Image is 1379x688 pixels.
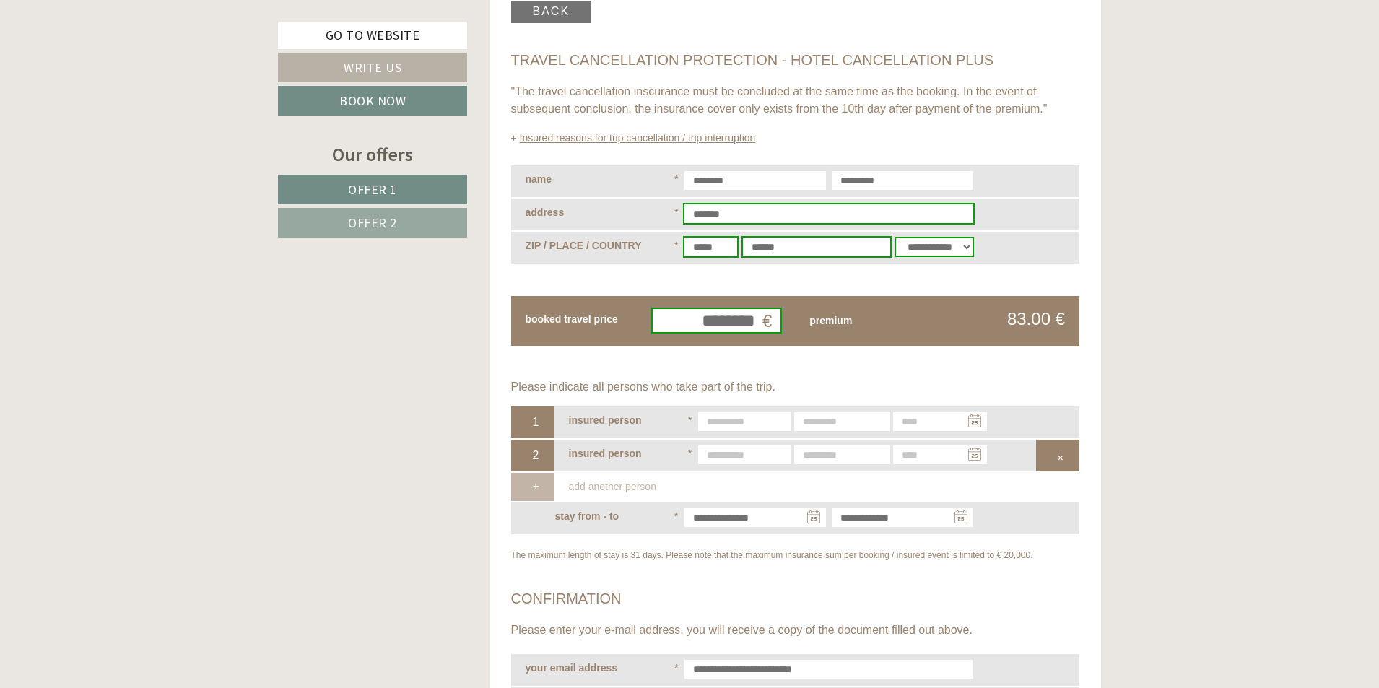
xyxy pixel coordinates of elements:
div: Our offers [278,141,467,167]
div: Please enter your e-mail address, you will receive a copy of the document filled out above. [511,622,1080,640]
label: name [526,171,552,188]
div: Hello, how can we help you? [11,39,167,83]
a: Book now [278,86,467,116]
div: confirmation [511,591,1080,607]
label: booked travel price [526,311,618,328]
span: premium [809,315,852,326]
label: ZIP / PLACE / COUNTRY [526,238,642,254]
a: Write us [278,53,467,82]
a: Go to website [278,22,467,49]
div: [DATE] [258,11,310,35]
div: 2 [511,440,554,471]
div: + [511,473,554,501]
div: Inso Sonnenheim [22,42,160,53]
div: The maximum length of stay is 31 days. Please note that the maximum insurance sum per booking / i... [511,549,1080,562]
small: 08:41 [22,70,160,80]
label: stay from - to [555,508,619,525]
label: address [526,204,565,221]
label: insured person [569,445,642,462]
div: travel cancellation protection - Hotel Cancellation Plus [511,52,1080,69]
span: 83.00 € [1007,309,1065,328]
label: your email address [526,660,618,676]
div: Please indicate all persons who take part of the trip. [511,378,1080,396]
div: "The travel cancellation inscurance must be concluded at the same time as the booking. In the eve... [511,83,1080,118]
button: Send [492,376,569,406]
a: add another person [569,481,656,492]
a: Insured reasons for trip cancellation / trip interruption [511,132,756,144]
div: 1 [511,406,554,438]
span: Offer 1 [348,181,397,198]
span: Offer 2 [348,214,397,231]
label: insured person [569,412,642,429]
a: back [511,1,592,22]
